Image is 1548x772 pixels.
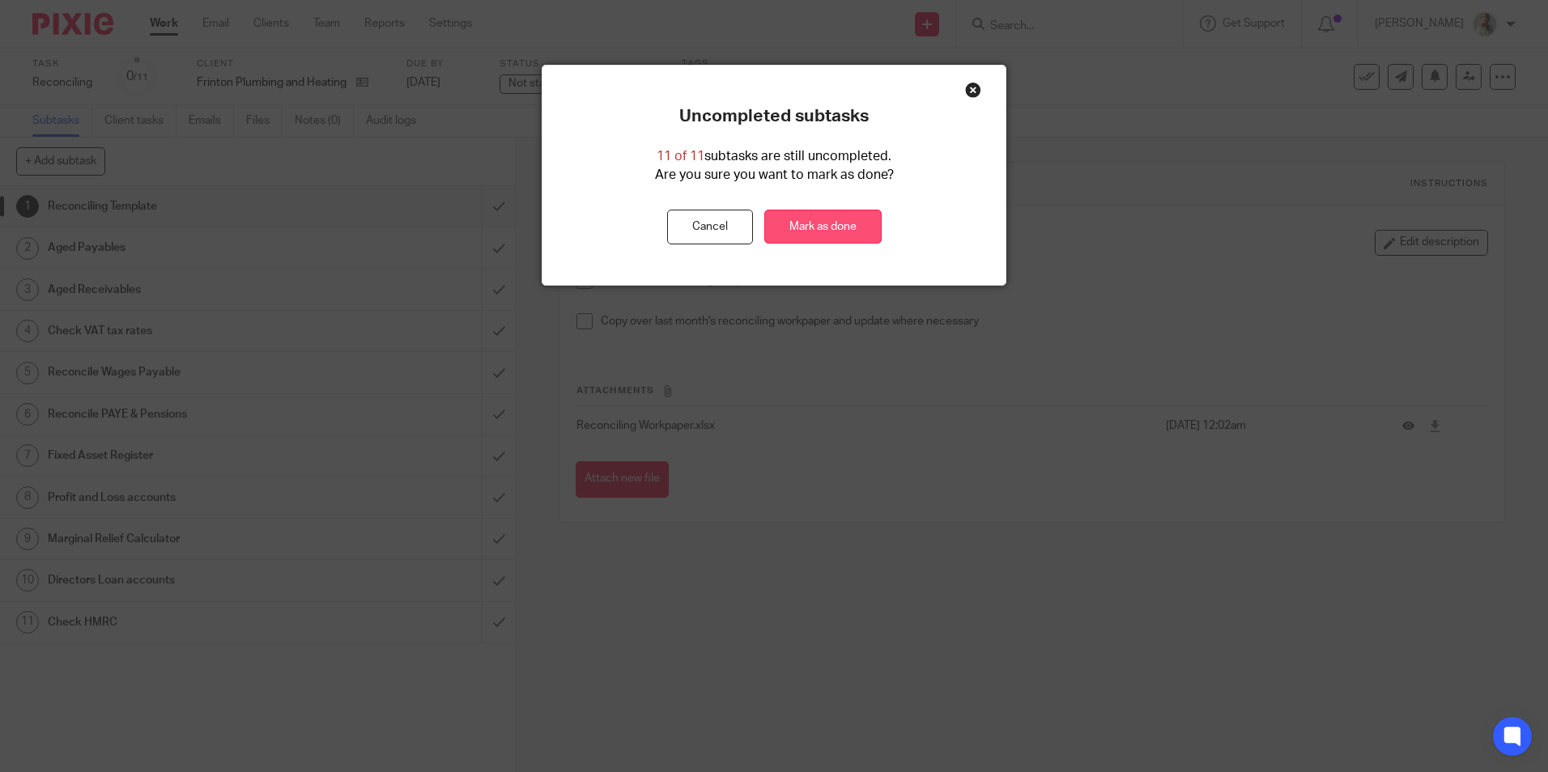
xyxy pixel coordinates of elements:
[764,210,882,244] a: Mark as done
[657,150,704,163] span: 11 of 11
[667,210,753,244] button: Cancel
[679,106,869,127] p: Uncompleted subtasks
[655,166,894,185] p: Are you sure you want to mark as done?
[965,82,981,98] div: Close this dialog window
[657,147,891,166] p: subtasks are still uncompleted.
